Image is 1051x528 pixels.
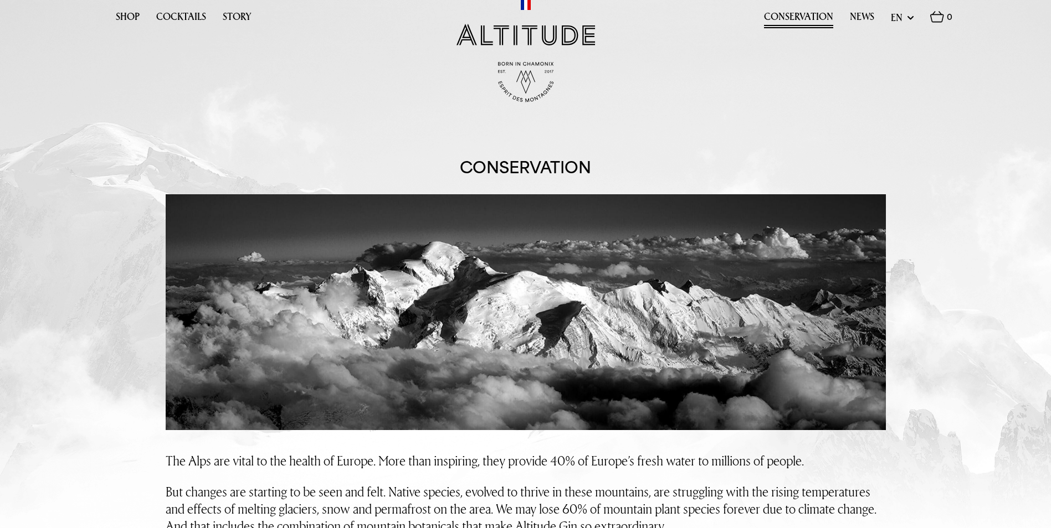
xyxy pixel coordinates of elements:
[764,11,833,28] a: Conservation
[850,11,874,28] a: News
[156,11,206,28] a: Cocktails
[457,24,595,45] img: Altitude Gin
[166,452,804,469] span: The Alps are vital to the health of Europe. More than inspiring, they provide 40% of Europe’s fre...
[930,11,944,23] img: Basket
[116,11,140,28] a: Shop
[223,11,252,28] a: Story
[930,11,952,29] a: 0
[498,62,553,102] img: Born in Chamonix - Est. 2017 - Espirit des Montagnes
[460,158,591,178] h1: Conservation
